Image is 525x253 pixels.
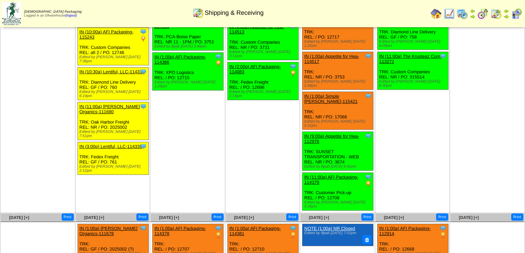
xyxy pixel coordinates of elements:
a: [DATE] [+] [84,215,104,220]
div: TRK: SUNSET TRANSPORTATION - WEB REL: NR / PO: 3674 [302,132,373,171]
div: Edited by [PERSON_NAME] [DATE] 1:28pm [154,80,223,88]
div: TRK: Fedex Freight REL: GF / PO: 761 [78,142,148,175]
img: PO [215,232,222,239]
div: TRK: REL: / PO: 12717 [302,12,373,50]
img: PO [140,35,147,42]
div: TRK: Custom Companies REL: NR / PO: 3731 [227,22,298,60]
img: Tooltip [215,225,222,232]
span: Shipping & Receiving [205,9,264,17]
img: arrowright.gif [470,14,475,19]
div: TRK: REL: NR / PO: 17066 [302,92,373,130]
div: Edited by [PERSON_NAME] [DATE] 6:19pm [80,90,148,98]
img: PO [290,232,297,239]
img: arrowleft.gif [470,8,475,14]
img: Tooltip [365,53,372,60]
img: arrowleft.gif [504,8,509,14]
div: TRK: Customer Pick-up REL: / PO: 12708 [302,173,373,211]
img: Tooltip [140,68,147,75]
div: TRK: Diamond Line Delivery REL: GF / PO: 760 [78,67,148,100]
button: Print [62,213,74,221]
img: Tooltip [140,225,147,232]
div: Edited by [PERSON_NAME] [DATE] 2:12pm [80,165,148,173]
img: home.gif [431,8,442,19]
img: Tooltip [140,103,147,110]
button: Print [212,213,224,221]
a: NOTE (1:00a) NR Closed [304,226,355,231]
a: IN (10:00a) AFI Packaging-115243 [80,29,134,40]
img: zoroco-logo-small.webp [2,2,21,25]
div: TRK: PCA-Boise Paper REL: NR 11 - 1PM / PO: 3751 [153,17,224,50]
img: PO [290,70,297,77]
div: TRK: Fedex Freight REL: / PO: 12698 [227,62,298,100]
img: Tooltip [215,53,222,60]
a: IN (11:00a) The Krusteaz Com-113272 [379,54,442,64]
img: Tooltip [290,225,297,232]
a: IN (1:00p) AFI Packaging-114386 [154,54,206,65]
a: (logout) [65,14,77,18]
a: [DATE] [+] [9,215,29,220]
div: TRK: Oak Harbor Freight REL: NR / PO: 2025002 [78,102,148,140]
div: Edited by [PERSON_NAME] [DATE] 7:51pm [80,130,148,138]
div: TRK: XPO Logistics REL: / PO: 12715 [153,52,224,90]
img: Tooltip [365,93,372,99]
a: IN (11:00a) AFI Packaging-114379 [304,175,358,185]
img: calendarprod.gif [457,8,468,19]
button: Print [361,213,373,221]
div: Edited by [PERSON_NAME] [DATE] 8:30pm [379,80,448,88]
a: [DATE] [+] [234,215,254,220]
img: arrowright.gif [504,14,509,19]
div: Edited by Bpali [DATE] 7:01pm [304,231,370,235]
div: Edited by [PERSON_NAME] [DATE] 5:36pm [304,200,373,209]
a: IN (1:00a) AFI Packaging-114381 [229,226,281,236]
a: IN (9:00a) Appetite for Hea-112976 [304,134,359,144]
a: IN (3:00p) Lentiful, LLC-114339 [80,144,142,149]
div: Edited by [PERSON_NAME] [DATE] 2:44pm [304,80,373,88]
div: TRK: Custom Companies REL: NR / PO: 315514 [377,52,448,90]
button: Delete Note [362,235,371,244]
img: PO [365,180,372,187]
img: calendarinout.gif [193,7,204,18]
button: Print [436,213,448,221]
img: Tooltip [440,225,446,232]
img: Tooltip [140,28,147,35]
div: TRK: REL: NR / PO: 3753 [302,52,373,90]
a: [DATE] [+] [159,215,179,220]
div: Edited by [PERSON_NAME] [DATE] 1:15pm [229,90,298,98]
a: IN (2:00p) AFI Packaging-114083 [229,64,281,74]
a: [DATE] [+] [309,215,329,220]
img: Tooltip [290,63,297,70]
img: PO [215,60,222,67]
img: Tooltip [140,143,147,150]
img: calendarinout.gif [491,8,502,19]
div: Edited by [PERSON_NAME] [DATE] 3:11pm [229,50,298,58]
div: Edited by [PERSON_NAME] [DATE] 7:36pm [80,55,148,63]
img: Tooltip [365,133,372,139]
img: calendarcustomer.gif [511,8,522,19]
a: [DATE] [+] [384,215,404,220]
a: IN (1:00a) Simple [PERSON_NAME]-115421 [304,94,358,104]
div: Edited by Bpali [DATE] 9:41pm [304,165,373,169]
a: IN (1:00a) Appetite for Hea-114517 [304,54,359,64]
div: Edited by [PERSON_NAME] [DATE] 4:09pm [379,40,448,48]
a: [DATE] [+] [459,215,479,220]
a: IN (10:30a) Lentiful, LLC-114338 [80,69,145,74]
div: TRK: Custom Companies REL: afi 2 / PO: 12746 [78,28,148,65]
div: Edited by [PERSON_NAME] [DATE] 6:31pm [304,119,373,128]
a: IN (1:00a) AFI Packaging-112914 [379,226,431,236]
button: Print [286,213,298,221]
img: line_graph.gif [444,8,455,19]
a: IN (11:00a) [PERSON_NAME] Organics-111680 [80,104,140,114]
img: PO [440,232,446,239]
img: calendarblend.gif [477,8,488,19]
button: Print [511,213,523,221]
a: IN (1:00a) [PERSON_NAME] Organics-111678 [80,226,137,236]
img: Tooltip [365,173,372,180]
button: Print [136,213,148,221]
